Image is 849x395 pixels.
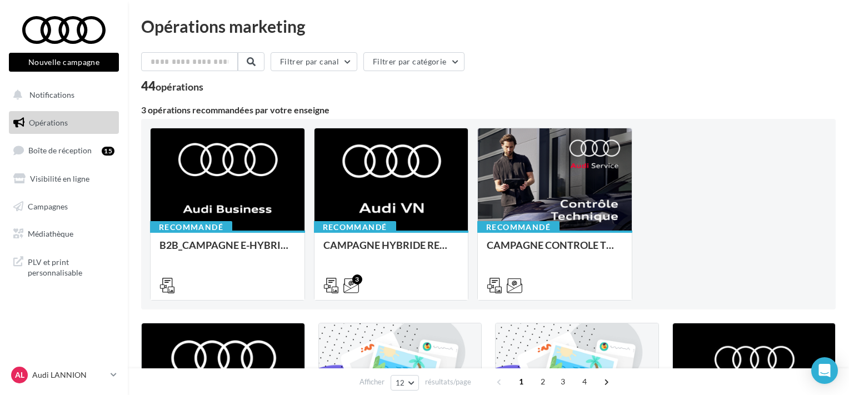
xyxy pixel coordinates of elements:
[396,378,405,387] span: 12
[7,167,121,191] a: Visibilité en ligne
[29,90,74,99] span: Notifications
[32,369,106,381] p: Audi LANNION
[7,222,121,246] a: Médiathèque
[512,373,530,391] span: 1
[156,82,203,92] div: opérations
[9,364,119,386] a: AL Audi LANNION
[29,118,68,127] span: Opérations
[7,250,121,283] a: PLV et print personnalisable
[425,377,471,387] span: résultats/page
[150,221,232,233] div: Recommandé
[323,239,460,262] div: CAMPAGNE HYBRIDE RECHARGEABLE
[554,373,572,391] span: 3
[576,373,593,391] span: 4
[141,106,836,114] div: 3 opérations recommandées par votre enseigne
[314,221,396,233] div: Recommandé
[7,195,121,218] a: Campagnes
[7,111,121,134] a: Opérations
[487,239,623,262] div: CAMPAGNE CONTROLE TECHNIQUE 25€ OCTOBRE
[359,377,384,387] span: Afficher
[30,174,89,183] span: Visibilité en ligne
[534,373,552,391] span: 2
[477,221,560,233] div: Recommandé
[28,229,73,238] span: Médiathèque
[363,52,465,71] button: Filtrer par catégorie
[7,138,121,162] a: Boîte de réception15
[102,147,114,156] div: 15
[28,201,68,211] span: Campagnes
[811,357,838,384] div: Open Intercom Messenger
[15,369,24,381] span: AL
[28,254,114,278] span: PLV et print personnalisable
[141,80,203,92] div: 44
[159,239,296,262] div: B2B_CAMPAGNE E-HYBRID OCTOBRE
[391,375,419,391] button: 12
[271,52,357,71] button: Filtrer par canal
[352,274,362,284] div: 3
[141,18,836,34] div: Opérations marketing
[28,146,92,155] span: Boîte de réception
[7,83,117,107] button: Notifications
[9,53,119,72] button: Nouvelle campagne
